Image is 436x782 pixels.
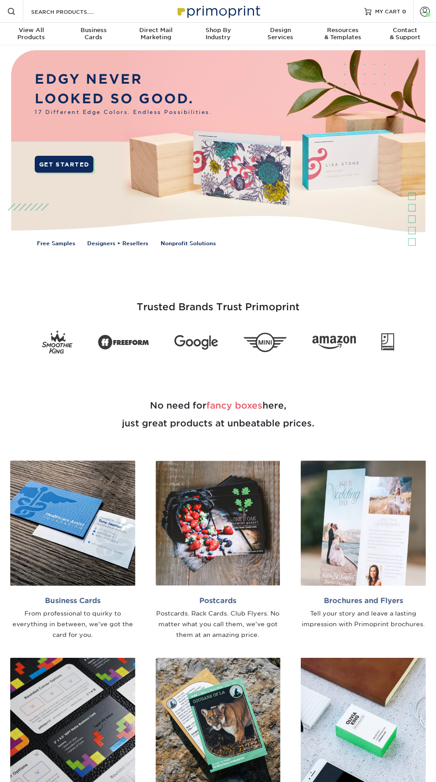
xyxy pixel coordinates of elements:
div: Tell your story and leave a lasting impression with Primoprint brochures. [301,608,426,630]
p: LOOKED SO GOOD. [35,89,212,109]
h2: Business Cards [10,596,135,605]
h2: Brochures and Flyers [301,596,426,605]
p: EDGY NEVER [35,69,212,89]
a: Postcards Postcards. Rack Cards. Club Flyers. No matter what you call them, we've got them at an ... [152,461,284,640]
h2: Postcards [156,596,281,605]
span: Direct Mail [125,27,187,34]
img: Amazon [312,336,356,349]
a: Designers + Resellers [87,240,148,248]
h3: Trusted Brands Trust Primoprint [7,280,429,324]
img: Brochures and Flyers [301,461,426,586]
img: Postcards [156,461,281,586]
span: Contact [374,27,436,34]
input: SEARCH PRODUCTS..... [30,6,117,17]
a: Business Cards From professional to quirky to everything in between, we've got the card for you. [7,461,139,640]
img: Primoprint [174,1,262,20]
a: Shop ByIndustry [187,23,249,46]
div: Postcards. Rack Cards. Club Flyers. No matter what you call them, we've got them at an amazing pr... [156,608,281,640]
a: DesignServices [249,23,311,46]
img: Goodwill [381,333,394,351]
div: Marketing [125,27,187,41]
span: MY CART [375,8,400,15]
img: Business Cards [10,461,135,586]
a: BusinessCards [62,23,125,46]
a: GET STARTED [35,156,93,173]
div: From professional to quirky to everything in between, we've got the card for you. [10,608,135,640]
img: Mini [243,332,287,352]
span: Business [62,27,125,34]
span: fancy boxes [206,400,262,411]
img: Freeform [98,331,149,354]
a: Direct MailMarketing [125,23,187,46]
div: Cards [62,27,125,41]
span: Shop By [187,27,249,34]
span: 0 [402,8,406,14]
img: Google [174,335,218,349]
h2: No need for here, just great products at unbeatable prices. [7,375,429,454]
div: Services [249,27,311,41]
span: 17 Different Edge Colors. Endless Possibilities. [35,109,212,117]
a: Brochures and Flyers Tell your story and leave a lasting impression with Primoprint brochures. [297,461,429,629]
span: Design [249,27,311,34]
div: & Support [374,27,436,41]
a: Contact& Support [374,23,436,46]
a: Resources& Templates [311,23,374,46]
a: Free Samples [37,240,75,248]
img: Smoothie King [42,331,73,354]
div: & Templates [311,27,374,41]
span: Resources [311,27,374,34]
a: Nonprofit Solutions [161,240,216,248]
div: Industry [187,27,249,41]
